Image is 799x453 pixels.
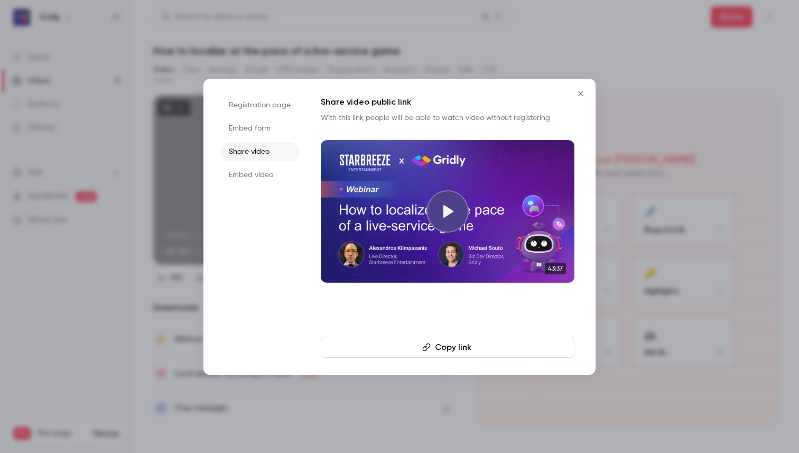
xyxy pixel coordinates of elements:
li: Embed form [220,119,300,138]
li: Share video [220,142,300,161]
a: 43:37 [321,140,574,283]
button: Close [570,83,591,104]
li: Registration page [220,96,300,115]
button: Copy link [321,337,574,358]
h1: Share video public link [321,96,574,108]
span: 43:37 [545,263,566,274]
p: With this link people will be able to watch video without registering [321,113,574,123]
li: Embed video [220,165,300,184]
